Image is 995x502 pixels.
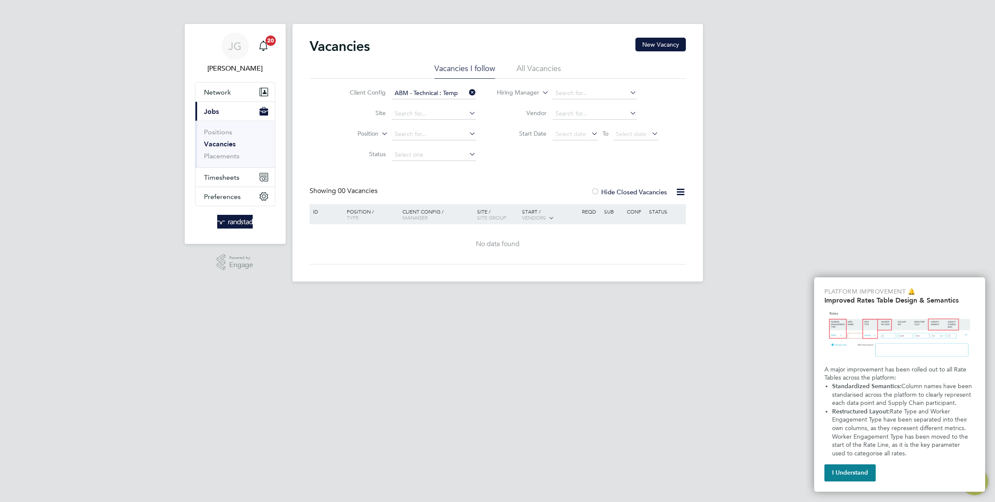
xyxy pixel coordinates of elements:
[337,89,386,96] label: Client Config
[204,107,219,116] span: Jobs
[392,128,476,140] input: Search for...
[329,130,378,138] label: Position
[195,63,275,74] span: Jack Gregory
[310,38,370,55] h2: Vacancies
[552,108,637,120] input: Search for...
[580,204,602,219] div: Reqd
[204,88,231,96] span: Network
[616,130,647,138] span: Select date
[824,288,975,296] p: Platform Improvement 🔔
[490,89,539,97] label: Hiring Manager
[814,277,985,492] div: Improved Rate Table Semantics
[434,63,495,79] li: Vacancies I follow
[311,204,341,219] div: ID
[392,87,476,99] input: Search for...
[497,109,546,117] label: Vendor
[591,188,667,196] label: Hide Closed Vacancies
[338,187,378,195] span: 00 Vacancies
[520,204,580,226] div: Start /
[475,204,520,225] div: Site /
[400,204,475,225] div: Client Config /
[635,38,686,51] button: New Vacancy
[204,173,239,181] span: Timesheets
[402,214,428,221] span: Manager
[832,408,970,457] span: Rate Type and Worker Engagement Type have been separated into their own columns, as they represen...
[185,24,286,244] nav: Main navigation
[337,150,386,158] label: Status
[600,128,611,139] span: To
[311,240,685,249] div: No data found
[824,296,975,304] h2: Improved Rates Table Design & Semantics
[602,204,624,219] div: Sub
[228,41,242,52] span: JG
[204,128,232,136] a: Positions
[392,108,476,120] input: Search for...
[204,193,241,201] span: Preferences
[310,187,379,196] div: Showing
[625,204,647,219] div: Conf
[824,365,975,382] p: A major improvement has been rolled out to all Rate Tables across the platform:
[555,130,586,138] span: Select date
[832,383,901,390] strong: Standardized Semantics:
[204,152,239,160] a: Placements
[832,383,974,407] span: Column names have been standarised across the platform to clearly represent each data point and S...
[647,204,684,219] div: Status
[337,109,386,117] label: Site
[517,63,561,79] li: All Vacancies
[522,214,546,221] span: Vendors
[832,408,890,415] strong: Restructured Layout:
[477,214,506,221] span: Site Group
[195,215,275,229] a: Go to home page
[497,130,546,137] label: Start Date
[552,87,637,99] input: Search for...
[824,464,876,481] button: I Understand
[195,33,275,74] a: Go to account details
[217,215,253,229] img: randstad-logo-retina.png
[229,261,253,269] span: Engage
[229,254,253,261] span: Powered by
[347,214,359,221] span: Type
[204,140,236,148] a: Vacancies
[392,149,476,161] input: Select one
[266,36,276,46] span: 20
[824,308,975,362] img: Updated Rates Table Design & Semantics
[340,204,400,225] div: Position /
